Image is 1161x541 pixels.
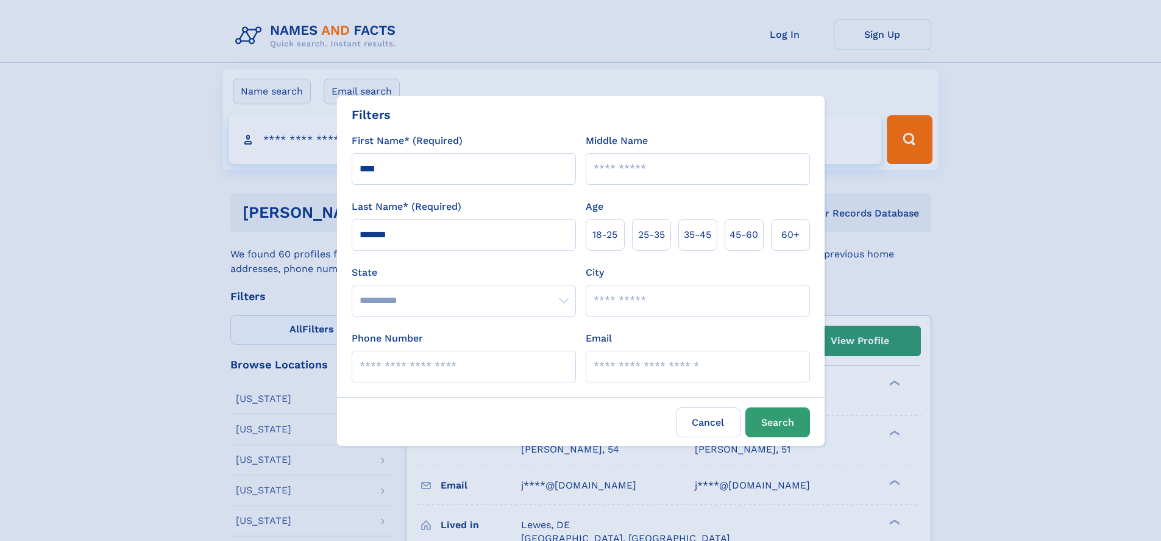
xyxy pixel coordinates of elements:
[352,106,391,124] div: Filters
[730,228,758,242] span: 45‑60
[586,331,612,346] label: Email
[638,228,665,242] span: 25‑35
[592,228,617,242] span: 18‑25
[352,199,461,214] label: Last Name* (Required)
[684,228,711,242] span: 35‑45
[586,134,648,148] label: Middle Name
[586,199,603,214] label: Age
[352,265,576,280] label: State
[352,331,423,346] label: Phone Number
[352,134,463,148] label: First Name* (Required)
[745,407,810,437] button: Search
[676,407,740,437] label: Cancel
[586,265,604,280] label: City
[781,228,800,242] span: 60+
